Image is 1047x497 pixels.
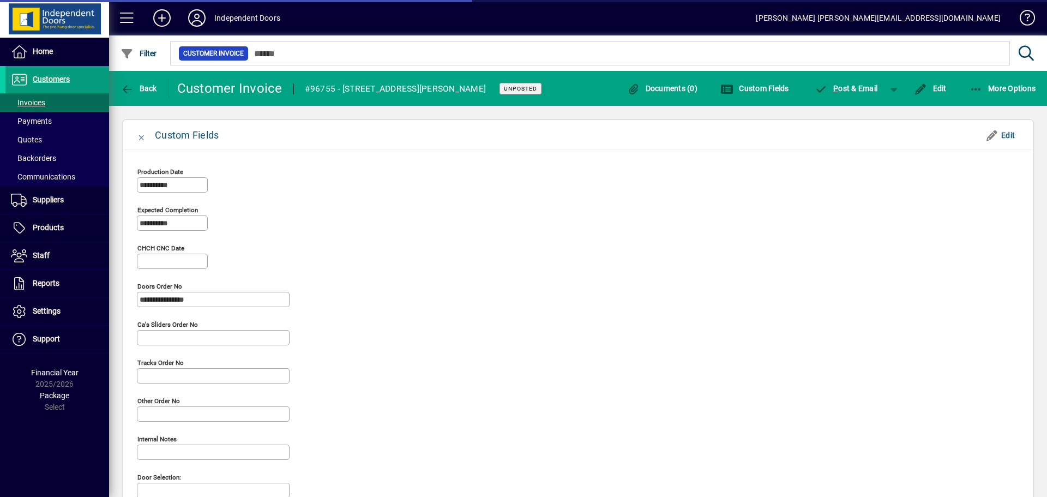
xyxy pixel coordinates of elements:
div: #96755 - [STREET_ADDRESS][PERSON_NAME] [305,80,486,98]
mat-label: CHCH CNC Date [137,244,184,252]
button: Documents (0) [624,79,700,98]
span: Home [33,47,53,56]
button: Close [129,122,155,148]
button: More Options [967,79,1039,98]
button: Post & Email [809,79,883,98]
mat-label: Door Selection: [137,474,181,481]
button: Edit [981,125,1020,145]
a: Communications [5,167,109,186]
button: Add [145,8,179,28]
div: Custom Fields [155,127,219,144]
button: Custom Fields [718,79,792,98]
span: Edit [914,84,947,93]
mat-label: Production Date [137,168,183,176]
span: Customer Invoice [183,48,244,59]
a: Support [5,326,109,353]
span: Back [121,84,157,93]
div: Independent Doors [214,9,280,27]
span: Filter [121,49,157,58]
mat-label: Doors Order No [137,283,182,290]
a: Products [5,214,109,242]
app-page-header-button: Back [109,79,169,98]
span: Suppliers [33,195,64,204]
mat-label: Ca's Sliders Order No [137,321,198,328]
a: Staff [5,242,109,270]
a: Backorders [5,149,109,167]
span: Backorders [11,154,56,163]
span: Communications [11,172,75,181]
mat-label: Internal Notes [137,435,177,443]
span: Edit [985,127,1015,144]
a: Knowledge Base [1012,2,1033,38]
span: Support [33,334,60,343]
mat-label: Expected Completion [137,206,198,214]
span: Reports [33,279,59,288]
button: Filter [118,44,160,63]
a: Quotes [5,130,109,149]
span: More Options [970,84,1036,93]
span: Settings [33,307,61,315]
a: Invoices [5,93,109,112]
mat-label: Other Order No [137,397,180,405]
button: Profile [179,8,214,28]
span: Invoices [11,98,45,107]
span: Products [33,223,64,232]
div: Customer Invoice [177,80,282,97]
span: Unposted [504,85,537,92]
span: Package [40,391,69,400]
a: Suppliers [5,187,109,214]
a: Payments [5,112,109,130]
div: [PERSON_NAME] [PERSON_NAME][EMAIL_ADDRESS][DOMAIN_NAME] [756,9,1001,27]
a: Home [5,38,109,65]
span: Documents (0) [627,84,697,93]
span: P [833,84,838,93]
span: Payments [11,117,52,125]
span: Custom Fields [720,84,789,93]
mat-label: Tracks Order No [137,359,184,367]
span: Customers [33,75,70,83]
span: Staff [33,251,50,260]
a: Settings [5,298,109,325]
a: Reports [5,270,109,297]
span: ost & Email [815,84,878,93]
span: Financial Year [31,368,79,377]
span: Quotes [11,135,42,144]
button: Edit [911,79,949,98]
button: Back [118,79,160,98]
